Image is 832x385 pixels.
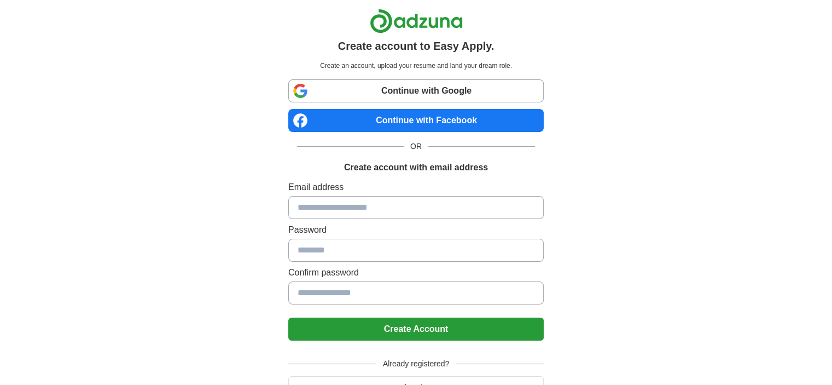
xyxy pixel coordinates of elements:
span: OR [404,141,428,152]
label: Confirm password [288,266,544,279]
h1: Create account with email address [344,161,488,174]
p: Create an account, upload your resume and land your dream role. [290,61,542,71]
button: Create Account [288,318,544,341]
label: Email address [288,181,544,194]
img: Adzuna logo [370,9,463,33]
a: Continue with Facebook [288,109,544,132]
label: Password [288,223,544,237]
span: Already registered? [376,358,456,370]
a: Continue with Google [288,79,544,102]
h1: Create account to Easy Apply. [338,38,494,54]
